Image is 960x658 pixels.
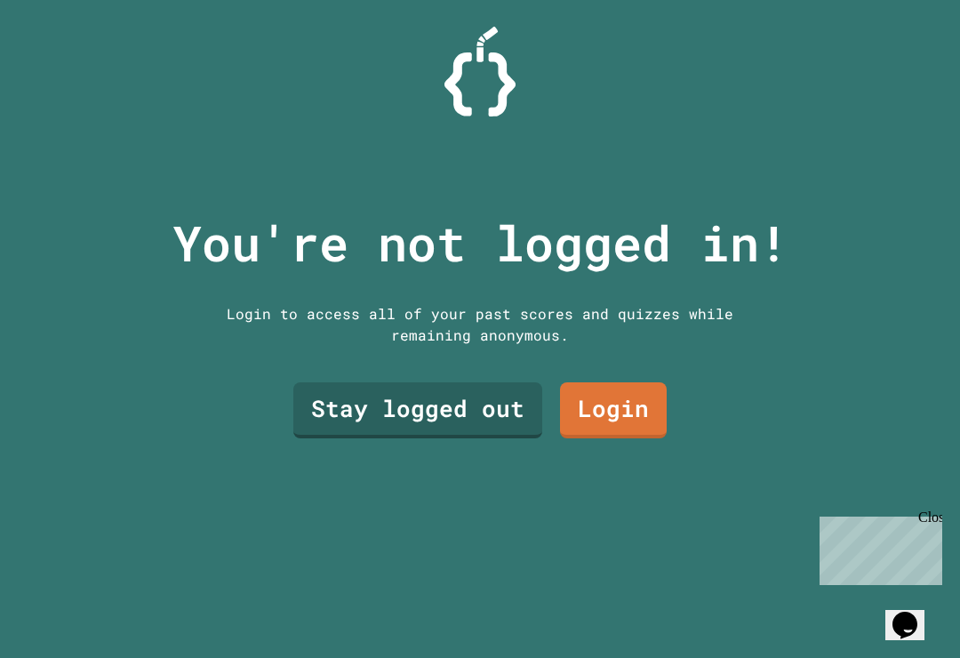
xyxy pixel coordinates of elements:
img: Logo.svg [444,27,516,116]
div: Chat with us now!Close [7,7,123,113]
a: Stay logged out [293,382,542,438]
a: Login [560,382,667,438]
iframe: chat widget [812,510,942,585]
p: You're not logged in! [172,206,788,280]
iframe: chat widget [885,587,942,640]
div: Login to access all of your past scores and quizzes while remaining anonymous. [213,303,747,346]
